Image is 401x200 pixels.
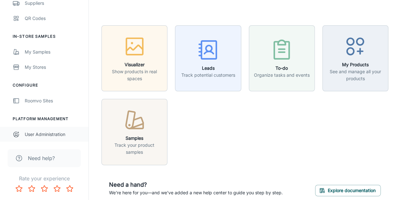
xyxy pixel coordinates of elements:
button: Explore documentation [315,185,381,196]
p: We're here for you—and we've added a new help center to guide you step by step. [109,189,283,196]
div: QR Codes [25,15,82,22]
button: Rate 1 star [13,182,25,195]
h6: Need a hand? [109,180,283,189]
button: Rate 3 star [38,182,51,195]
button: My ProductsSee and manage all your products [322,25,388,91]
div: My Stores [25,64,82,71]
h6: Samples [106,135,163,142]
div: User Administration [25,131,82,138]
p: Rate your experience [5,175,83,182]
button: To-doOrganize tasks and events [249,25,315,91]
a: To-doOrganize tasks and events [249,55,315,61]
button: Rate 2 star [25,182,38,195]
a: SamplesTrack your product samples [101,128,167,135]
button: LeadsTrack potential customers [175,25,241,91]
h6: To-do [254,65,310,72]
a: My ProductsSee and manage all your products [322,55,388,61]
h6: Leads [181,65,235,72]
div: Roomvo Sites [25,97,82,104]
p: See and manage all your products [327,68,384,82]
h6: Visualizer [106,61,163,68]
p: Track your product samples [106,142,163,156]
p: Organize tasks and events [254,72,310,79]
p: Show products in real spaces [106,68,163,82]
h6: My Products [327,61,384,68]
button: VisualizerShow products in real spaces [101,25,167,91]
a: LeadsTrack potential customers [175,55,241,61]
a: Explore documentation [315,187,381,193]
button: Rate 5 star [63,182,76,195]
button: SamplesTrack your product samples [101,99,167,165]
span: Need help? [28,154,55,162]
div: My Samples [25,48,82,55]
p: Track potential customers [181,72,235,79]
button: Rate 4 star [51,182,63,195]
